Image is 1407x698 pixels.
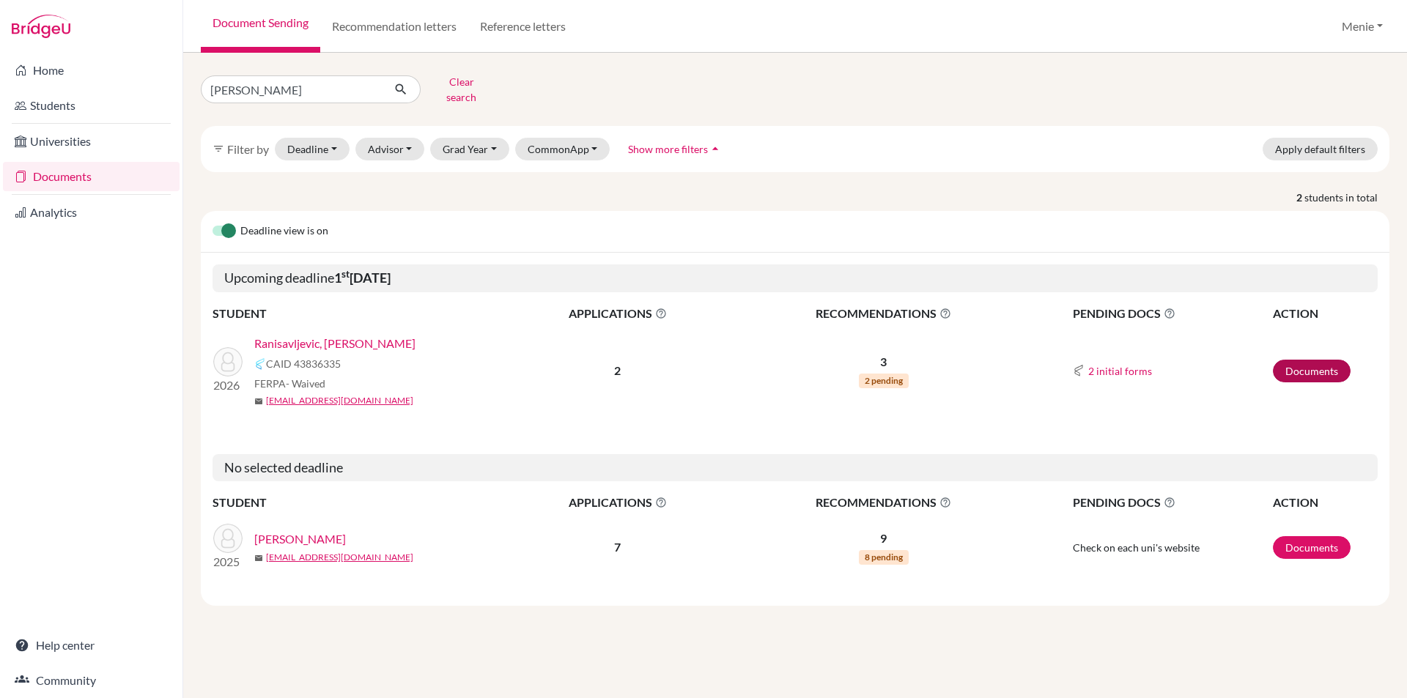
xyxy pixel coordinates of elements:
button: Deadline [275,138,350,160]
a: Ranisavljevic, [PERSON_NAME] [254,335,416,352]
span: APPLICATIONS [506,305,729,322]
span: PENDING DOCS [1073,305,1271,322]
p: 9 [731,530,1037,547]
a: Universities [3,127,180,156]
span: RECOMMENDATIONS [731,494,1037,511]
a: Help center [3,631,180,660]
span: CAID 43836335 [266,356,341,371]
button: CommonApp [515,138,610,160]
img: Ranisavljevic, Luka [213,347,243,376]
b: 2 [614,363,621,377]
img: Bridge-U [12,15,70,38]
span: mail [254,397,263,406]
button: 2 initial forms [1087,363,1153,379]
th: ACTION [1272,304,1378,323]
h5: No selected deadline [213,454,1378,482]
p: 2026 [213,376,243,394]
span: 8 pending [859,550,909,565]
span: FERPA [254,376,325,391]
b: 7 [614,540,621,554]
span: 2 pending [859,374,909,388]
a: Documents [3,162,180,191]
img: Common App logo [254,358,266,370]
sup: st [341,268,350,280]
th: STUDENT [213,493,506,512]
a: Documents [1273,360,1351,382]
span: Filter by [227,142,269,156]
button: Grad Year [430,138,509,160]
input: Find student by name... [201,75,383,103]
span: Check on each uni's website [1073,541,1200,554]
img: Stoesz, Lukas [213,524,243,553]
button: Show more filtersarrow_drop_up [616,138,735,160]
span: students in total [1304,190,1389,205]
p: 2025 [213,553,243,571]
span: mail [254,554,263,563]
span: PENDING DOCS [1073,494,1271,511]
button: Menie [1335,12,1389,40]
span: APPLICATIONS [506,494,729,511]
a: Students [3,91,180,120]
a: Community [3,666,180,695]
h5: Upcoming deadline [213,264,1378,292]
a: [EMAIL_ADDRESS][DOMAIN_NAME] [266,394,413,407]
a: Analytics [3,198,180,227]
button: Advisor [355,138,425,160]
a: Home [3,56,180,85]
b: 1 [DATE] [334,270,391,286]
i: arrow_drop_up [708,141,723,156]
i: filter_list [213,143,224,155]
span: Deadline view is on [240,223,328,240]
p: 3 [731,353,1037,371]
button: Clear search [421,70,502,108]
a: [PERSON_NAME] [254,530,346,548]
span: RECOMMENDATIONS [731,305,1037,322]
span: Show more filters [628,143,708,155]
button: Apply default filters [1263,138,1378,160]
th: STUDENT [213,304,506,323]
th: ACTION [1272,493,1378,512]
a: Documents [1273,536,1351,559]
strong: 2 [1296,190,1304,205]
a: [EMAIL_ADDRESS][DOMAIN_NAME] [266,551,413,564]
span: - Waived [286,377,325,390]
img: Common App logo [1073,365,1085,376]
